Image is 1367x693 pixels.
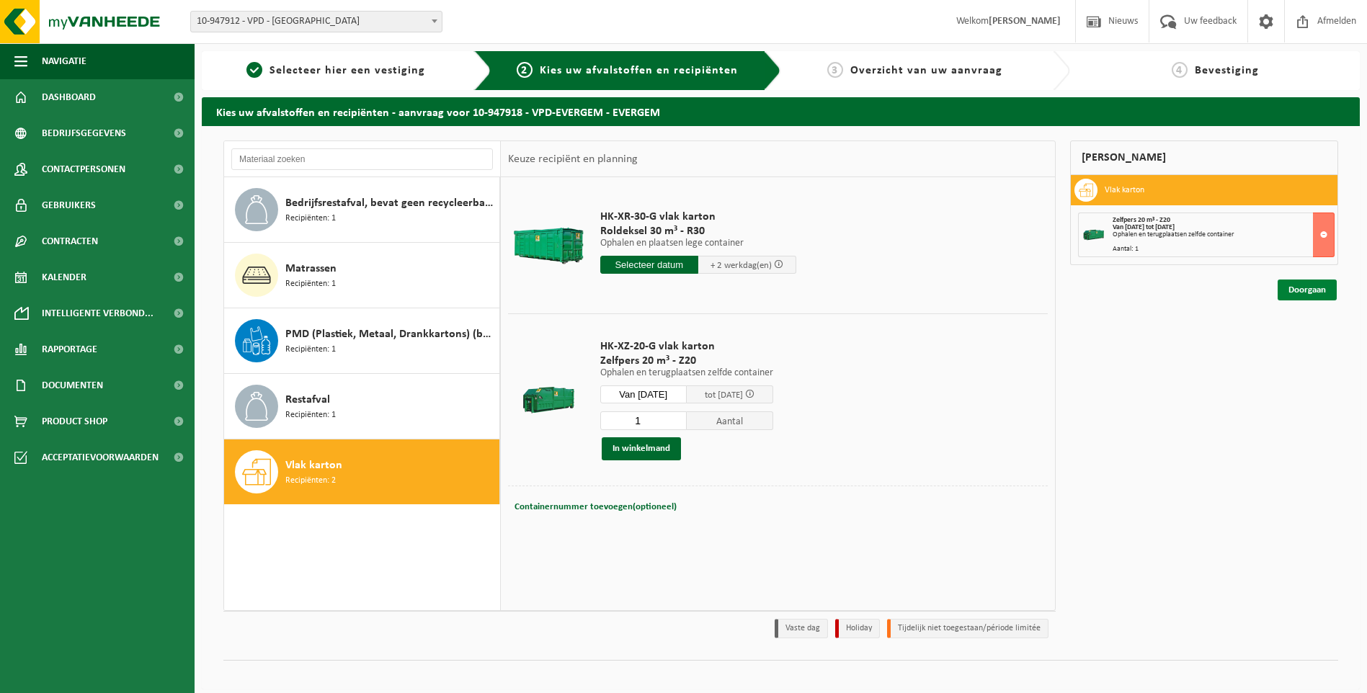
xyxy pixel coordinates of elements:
[224,374,500,439] button: Restafval Recipiënten: 1
[835,619,880,638] li: Holiday
[711,261,772,270] span: + 2 werkdag(en)
[285,260,337,277] span: Matrassen
[540,65,738,76] span: Kies uw afvalstoffen en recipiënten
[42,43,86,79] span: Navigatie
[224,308,500,374] button: PMD (Plastiek, Metaal, Drankkartons) (bedrijven) Recipiënten: 1
[1172,62,1188,78] span: 4
[687,411,773,430] span: Aantal
[285,391,330,408] span: Restafval
[42,331,97,367] span: Rapportage
[42,187,96,223] span: Gebruikers
[600,210,796,224] span: HK-XR-30-G vlak karton
[231,148,493,170] input: Materiaal zoeken
[42,295,153,331] span: Intelligente verbond...
[887,619,1048,638] li: Tijdelijk niet toegestaan/période limitée
[600,224,796,238] span: Roldeksel 30 m³ - R30
[850,65,1002,76] span: Overzicht van uw aanvraag
[224,243,500,308] button: Matrassen Recipiënten: 1
[513,497,678,517] button: Containernummer toevoegen(optioneel)
[1070,140,1338,175] div: [PERSON_NAME]
[1105,179,1144,202] h3: Vlak karton
[285,457,342,474] span: Vlak karton
[600,339,773,354] span: HK-XZ-20-G vlak karton
[501,141,645,177] div: Keuze recipiënt en planning
[285,474,336,488] span: Recipiënten: 2
[209,62,463,79] a: 1Selecteer hier een vestiging
[285,195,496,212] span: Bedrijfsrestafval, bevat geen recycleerbare fracties, verbrandbaar na verkleining
[285,212,336,225] span: Recipiënten: 1
[285,277,336,291] span: Recipiënten: 1
[775,619,828,638] li: Vaste dag
[1278,280,1337,300] a: Doorgaan
[600,256,698,274] input: Selecteer datum
[989,16,1061,27] strong: [PERSON_NAME]
[42,367,103,403] span: Documenten
[270,65,425,76] span: Selecteer hier een vestiging
[517,62,533,78] span: 2
[1113,246,1334,253] div: Aantal: 1
[202,97,1360,125] h2: Kies uw afvalstoffen en recipiënten - aanvraag voor 10-947918 - VPD-EVERGEM - EVERGEM
[285,326,496,343] span: PMD (Plastiek, Metaal, Drankkartons) (bedrijven)
[600,385,687,403] input: Selecteer datum
[42,439,159,475] span: Acceptatievoorwaarden
[224,177,500,243] button: Bedrijfsrestafval, bevat geen recycleerbare fracties, verbrandbaar na verkleining Recipiënten: 1
[190,11,442,32] span: 10-947912 - VPD - ASSE
[246,62,262,78] span: 1
[600,354,773,368] span: Zelfpers 20 m³ - Z20
[42,403,107,439] span: Product Shop
[600,368,773,378] p: Ophalen en terugplaatsen zelfde container
[42,223,98,259] span: Contracten
[1113,216,1170,224] span: Zelfpers 20 m³ - Z20
[42,115,126,151] span: Bedrijfsgegevens
[42,151,125,187] span: Contactpersonen
[285,408,336,422] span: Recipiënten: 1
[224,439,500,504] button: Vlak karton Recipiënten: 2
[600,238,796,249] p: Ophalen en plaatsen lege container
[1113,231,1334,238] div: Ophalen en terugplaatsen zelfde container
[1113,223,1175,231] strong: Van [DATE] tot [DATE]
[285,343,336,357] span: Recipiënten: 1
[1195,65,1259,76] span: Bevestiging
[827,62,843,78] span: 3
[705,390,743,400] span: tot [DATE]
[42,259,86,295] span: Kalender
[191,12,442,32] span: 10-947912 - VPD - ASSE
[515,502,677,511] span: Containernummer toevoegen(optioneel)
[42,79,96,115] span: Dashboard
[602,437,681,460] button: In winkelmand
